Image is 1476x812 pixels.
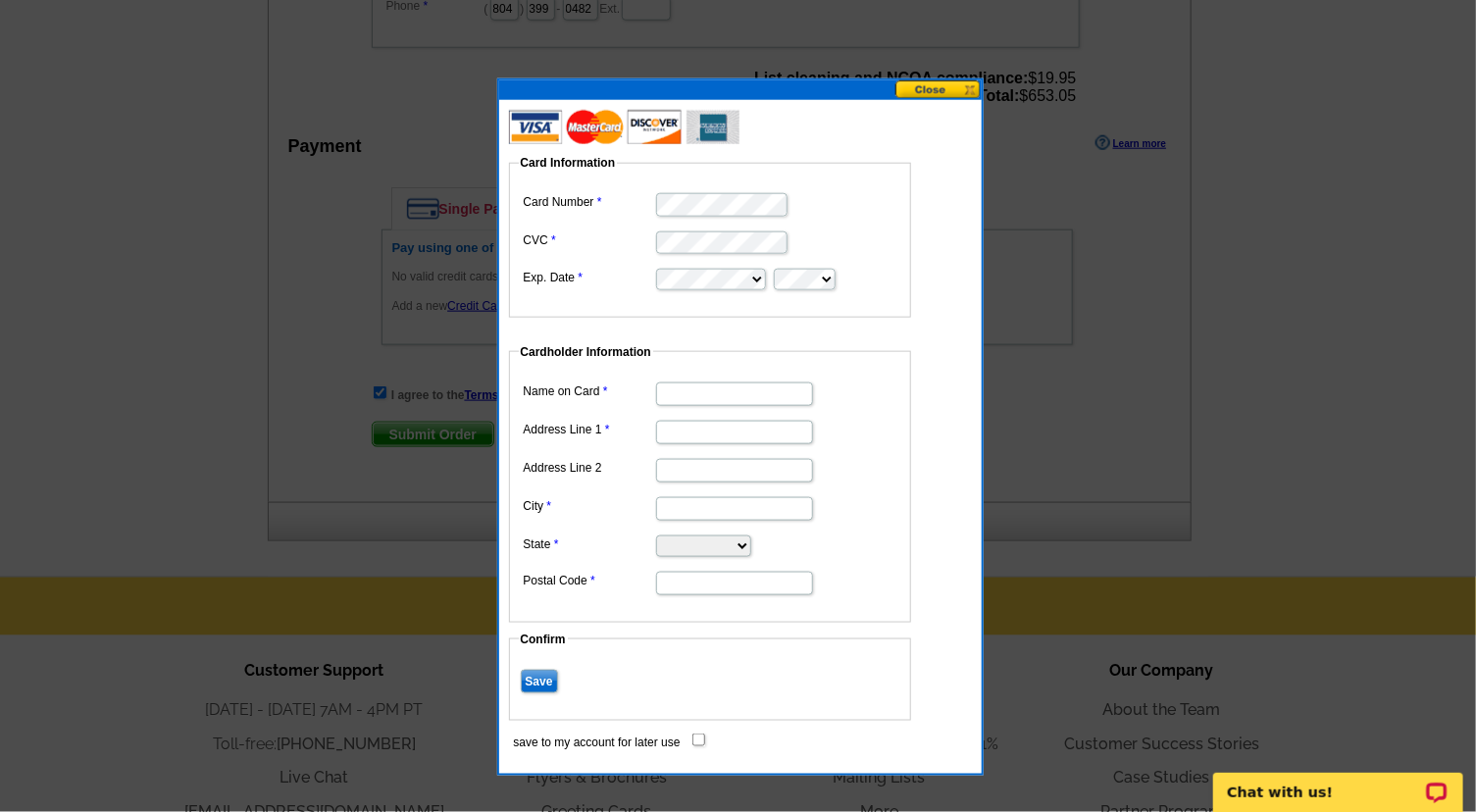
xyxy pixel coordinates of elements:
label: Address Line 1 [524,421,654,438]
legend: Confirm [519,631,568,648]
label: State [524,535,654,553]
label: Name on Card [524,382,654,400]
legend: Cardholder Information [519,343,653,361]
label: Postal Code [524,572,654,589]
iframe: LiveChat chat widget [1200,750,1476,812]
label: Address Line 2 [524,459,654,477]
img: acceptedCards.gif [509,110,739,144]
label: CVC [524,231,654,249]
legend: Card Information [519,154,618,172]
label: Card Number [524,193,654,211]
label: save to my account for later use [514,734,681,751]
input: Save [521,670,558,693]
label: City [524,497,654,515]
label: Exp. Date [524,269,654,286]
